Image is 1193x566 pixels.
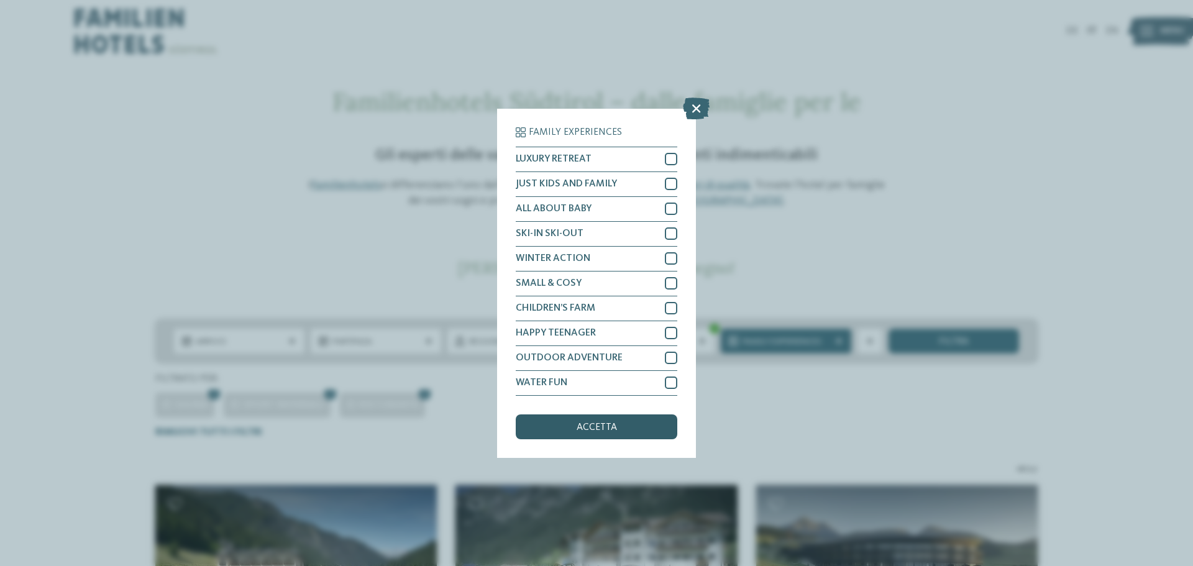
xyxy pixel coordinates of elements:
[516,328,596,338] span: HAPPY TEENAGER
[516,353,623,363] span: OUTDOOR ADVENTURE
[516,253,590,263] span: WINTER ACTION
[516,378,567,388] span: WATER FUN
[516,204,592,214] span: ALL ABOUT BABY
[516,229,583,239] span: SKI-IN SKI-OUT
[516,278,582,288] span: SMALL & COSY
[577,422,617,432] span: accetta
[516,154,592,164] span: LUXURY RETREAT
[529,127,622,137] span: Family Experiences
[516,179,617,189] span: JUST KIDS AND FAMILY
[516,303,595,313] span: CHILDREN’S FARM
